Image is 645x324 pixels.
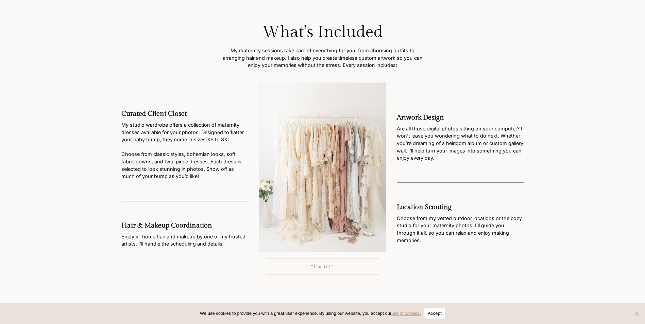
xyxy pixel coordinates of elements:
h2: What’s Included [221,23,425,41]
span: We use cookies to provide you with a great user experience. By using our website, you accept our . [200,310,421,317]
img: Pastel dresses hanging on a clothing rack. [259,83,386,252]
h3: Location Scouting [397,203,524,211]
span: “I’m in!” [311,263,334,270]
a: “I’m in!” [266,258,379,275]
p: My studio wardrobe offers a collection of maternity dresses available for your photos. Designed t... [121,121,248,180]
p: My maternity sessions take care of everything for you, from choosing outfits to arranging hair an... [221,47,425,69]
h3: Artwork Design [397,113,524,122]
span: No [633,310,640,317]
h3: Hair & Makeup Coordination [121,221,248,230]
button: Accept [424,308,445,319]
p: Choose from my vetted outdoor locations or the cozy studio for your maternity photos. I’ll guide ... [397,215,524,244]
p: Enjoy in-home hair and makeup by one of my trusted artists. I’ll handle the scheduling and details. [121,233,248,248]
h3: Curated Client Closet [121,110,248,118]
p: Are all those digital photos sitting on your computer? I won’t leave you wondering what to do nex... [397,125,524,162]
a: use of cookies [391,311,420,316]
